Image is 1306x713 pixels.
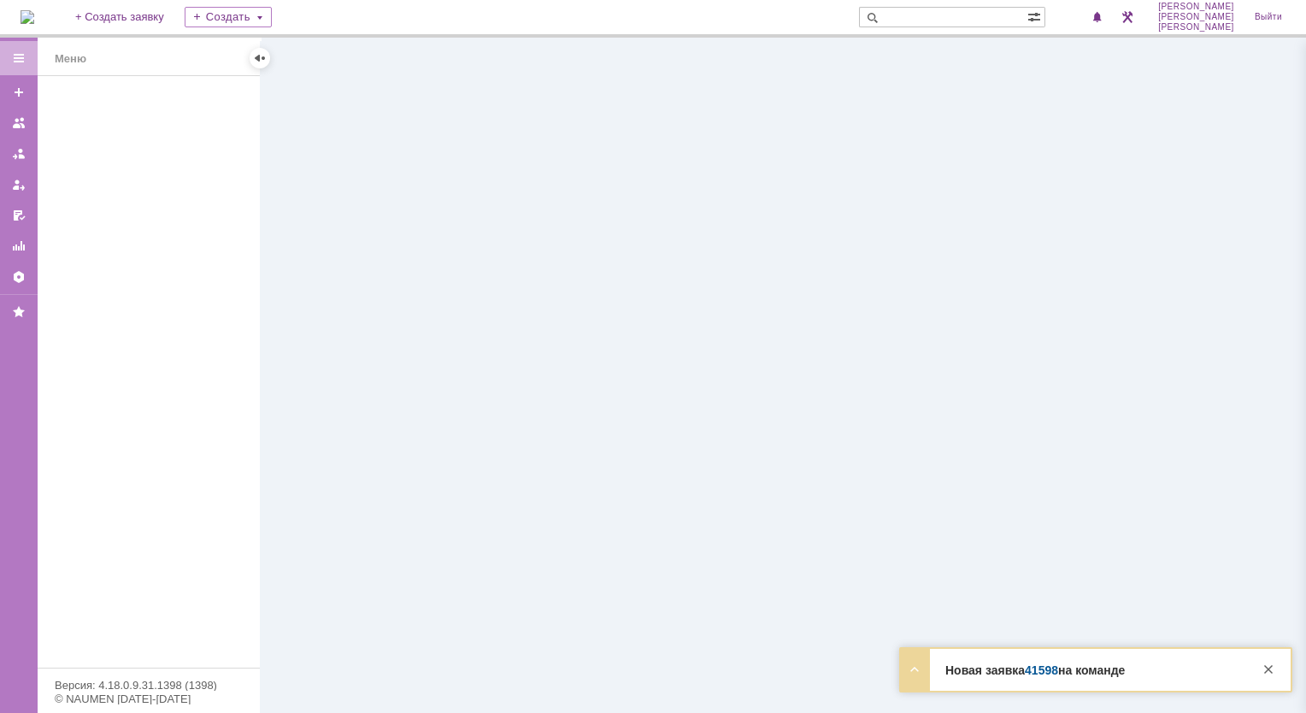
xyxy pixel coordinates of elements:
span: [PERSON_NAME] [1158,12,1234,22]
div: Закрыть [1258,659,1279,680]
div: Меню [55,49,86,69]
span: [PERSON_NAME] [1158,22,1234,32]
div: Развернуть [904,659,925,680]
a: 41598 [1025,663,1058,677]
div: Скрыть меню [250,48,270,68]
span: [PERSON_NAME] [1158,2,1234,12]
img: logo [21,10,34,24]
div: © NAUMEN [DATE]-[DATE] [55,693,243,704]
a: Перейти в интерфейс администратора [1117,7,1138,27]
span: Расширенный поиск [1027,8,1044,24]
strong: Новая заявка на команде [945,663,1125,677]
a: Перейти на домашнюю страницу [21,10,34,24]
div: Создать [185,7,272,27]
div: Версия: 4.18.0.9.31.1398 (1398) [55,680,243,691]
